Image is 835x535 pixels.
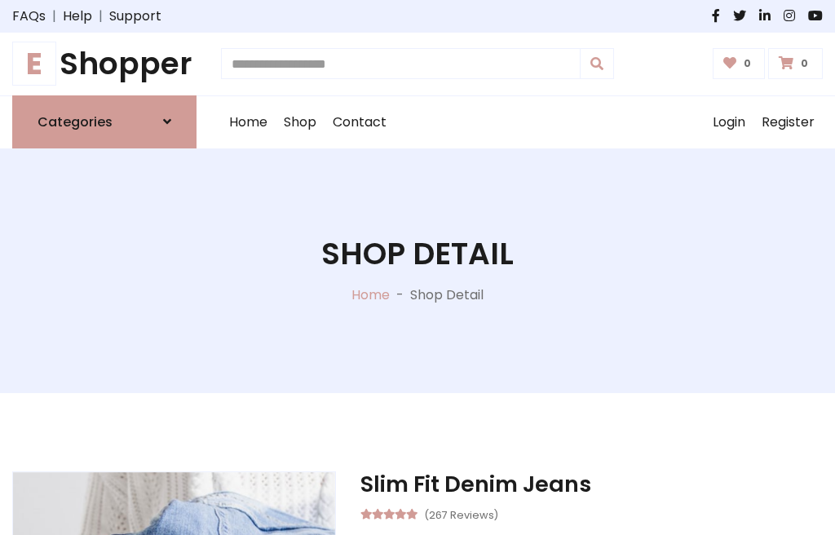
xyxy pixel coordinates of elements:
a: Home [351,285,390,304]
span: 0 [797,56,812,71]
a: Register [753,96,823,148]
a: 0 [768,48,823,79]
h6: Categories [38,114,113,130]
a: 0 [713,48,766,79]
a: Support [109,7,161,26]
span: | [92,7,109,26]
a: EShopper [12,46,197,82]
a: Help [63,7,92,26]
small: (267 Reviews) [424,504,498,524]
span: 0 [740,56,755,71]
a: Contact [325,96,395,148]
a: Categories [12,95,197,148]
h1: Shop Detail [321,236,514,272]
span: E [12,42,56,86]
p: - [390,285,410,305]
h3: Slim Fit Denim Jeans [360,471,823,497]
p: Shop Detail [410,285,484,305]
a: Shop [276,96,325,148]
h1: Shopper [12,46,197,82]
a: Login [705,96,753,148]
span: | [46,7,63,26]
a: FAQs [12,7,46,26]
a: Home [221,96,276,148]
